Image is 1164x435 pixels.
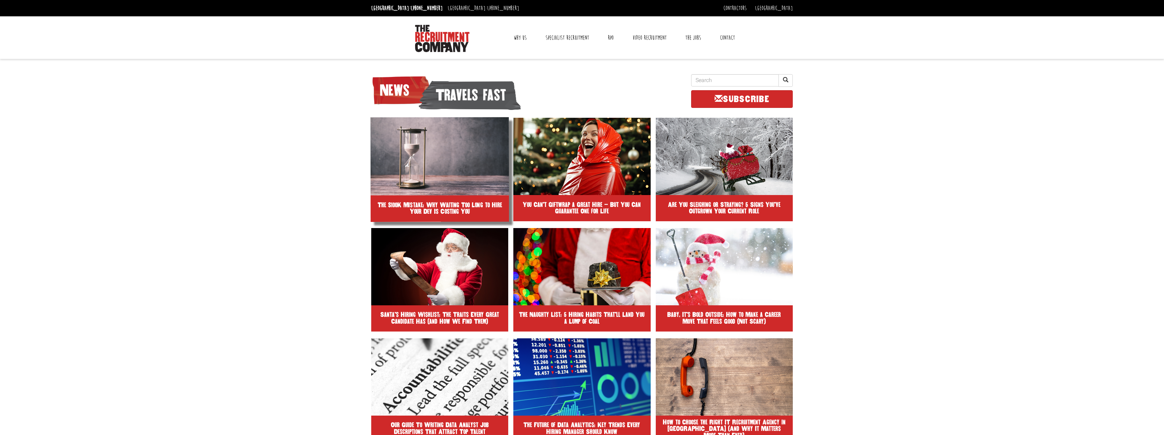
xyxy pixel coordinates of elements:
[723,4,747,12] a: Contractors
[628,29,672,46] a: Video Recruitment
[691,90,793,108] a: SUBSCRIBE
[603,29,619,46] a: RPO
[513,228,650,332] a: The Naughty List: 5 Hiring Habits That’ll Land You a Lump of Coal
[371,117,509,222] a: The $100K Mistake: Why Waiting Too Long to Hire Your Dev Is Costing You
[371,73,431,107] span: News
[656,118,793,221] a: Are You Sleighing or Straying? 5 Signs You’ve Outgrown Your Current Role
[376,311,503,325] h2: Santa’s Hiring Wishlist: The Traits Every Great Candidate Has (and How We Find Them)
[415,25,469,52] img: The Recruitment Company
[509,29,532,46] a: Why Us
[446,3,521,14] li: [GEOGRAPHIC_DATA]:
[691,74,779,86] input: Search
[376,202,504,215] h2: The $100K Mistake: Why Waiting Too Long to Hire Your Dev Is Costing You
[518,311,645,325] h2: The Naughty List: 5 Hiring Habits That’ll Land You a Lump of Coal
[518,202,645,215] h2: You Can’t Giftwrap a Great Hire – But You Can Guarantee One for Life
[418,78,521,112] span: Travels fast
[487,4,519,12] a: [PHONE_NUMBER]
[371,228,508,332] a: Santa’s Hiring Wishlist: The Traits Every Great Candidate Has (and How We Find Them)
[715,29,740,46] a: Contact
[680,29,706,46] a: The Jobs
[541,29,594,46] a: Specialist Recruitment
[411,4,443,12] a: [PHONE_NUMBER]
[370,3,444,14] li: [GEOGRAPHIC_DATA]:
[661,202,788,215] h2: Are You Sleighing or Straying? 5 Signs You’ve Outgrown Your Current Role
[661,311,788,325] h2: Baby, It’s Bold Outside: How to Make a Career Move That Feels Good (Not Scary)
[513,118,650,221] a: You Can’t Giftwrap a Great Hire – But You Can Guarantee One for Life
[755,4,793,12] a: [GEOGRAPHIC_DATA]
[656,228,793,332] a: Baby, It’s Bold Outside: How to Make a Career Move That Feels Good (Not Scary)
